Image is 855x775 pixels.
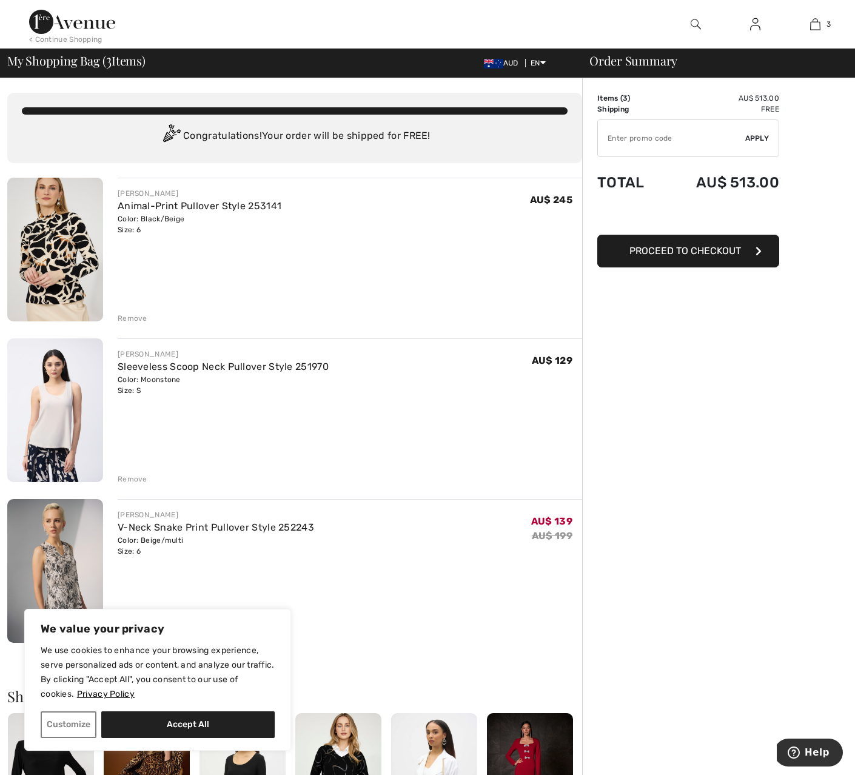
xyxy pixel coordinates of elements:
[118,509,314,520] div: [PERSON_NAME]
[531,59,546,67] span: EN
[7,55,146,67] span: My Shopping Bag ( Items)
[118,374,329,396] div: Color: Moonstone Size: S
[41,622,275,636] p: We value your privacy
[597,162,663,203] td: Total
[484,59,503,69] img: Australian Dollar
[810,17,820,32] img: My Bag
[532,530,572,542] s: AU$ 199
[597,235,779,267] button: Proceed to Checkout
[29,10,115,34] img: 1ère Avenue
[22,124,568,149] div: Congratulations! Your order will be shipped for FREE!
[597,93,663,104] td: Items ( )
[41,711,96,738] button: Customize
[597,203,779,230] iframe: PayPal
[106,52,112,67] span: 3
[118,474,147,485] div: Remove
[118,313,147,324] div: Remove
[7,689,582,703] h2: Shoppers also bought
[29,34,102,45] div: < Continue Shopping
[663,104,779,115] td: Free
[663,93,779,104] td: AU$ 513.00
[118,213,281,235] div: Color: Black/Beige Size: 6
[663,162,779,203] td: AU$ 513.00
[827,19,831,30] span: 3
[623,94,628,102] span: 3
[598,120,745,156] input: Promo code
[691,17,701,32] img: search the website
[76,688,135,700] a: Privacy Policy
[159,124,183,149] img: Congratulation2.svg
[118,361,329,372] a: Sleeveless Scoop Neck Pullover Style 251970
[41,643,275,702] p: We use cookies to enhance your browsing experience, serve personalized ads or content, and analyz...
[7,178,103,321] img: Animal-Print Pullover Style 253141
[118,349,329,360] div: [PERSON_NAME]
[629,245,741,257] span: Proceed to Checkout
[750,17,760,32] img: My Info
[101,711,275,738] button: Accept All
[118,188,281,199] div: [PERSON_NAME]
[786,17,845,32] a: 3
[740,17,770,32] a: Sign In
[118,522,314,533] a: V-Neck Snake Print Pullover Style 252243
[532,355,572,366] span: AU$ 129
[7,499,103,643] img: V-Neck Snake Print Pullover Style 252243
[745,133,769,144] span: Apply
[7,338,103,482] img: Sleeveless Scoop Neck Pullover Style 251970
[597,104,663,115] td: Shipping
[777,739,843,769] iframe: Opens a widget where you can find more information
[118,535,314,557] div: Color: Beige/multi Size: 6
[484,59,523,67] span: AUD
[530,194,572,206] span: AU$ 245
[24,609,291,751] div: We value your privacy
[118,200,281,212] a: Animal-Print Pullover Style 253141
[531,515,572,527] span: AU$ 139
[575,55,848,67] div: Order Summary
